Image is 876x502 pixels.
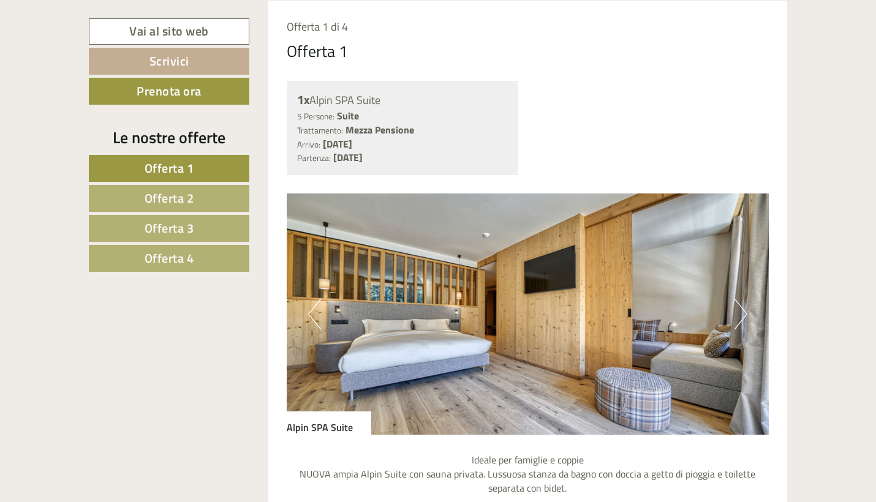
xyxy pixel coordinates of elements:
[287,193,769,435] img: image
[345,122,414,137] b: Mezza Pensione
[308,299,321,329] button: Previous
[323,137,352,151] b: [DATE]
[287,411,371,435] div: Alpin SPA Suite
[297,124,343,137] small: Trattamento:
[287,40,348,62] div: Offerta 1
[89,18,249,45] a: Vai al sito web
[297,90,309,109] b: 1x
[89,78,249,105] a: Prenota ora
[145,159,194,178] span: Offerta 1
[333,150,363,165] b: [DATE]
[89,126,249,149] div: Le nostre offerte
[734,299,747,329] button: Next
[297,152,331,164] small: Partenza:
[145,249,194,268] span: Offerta 4
[89,48,249,75] a: Scrivici
[337,108,359,123] b: Suite
[287,18,348,35] span: Offerta 1 di 4
[297,91,508,109] div: Alpin SPA Suite
[145,189,194,208] span: Offerta 2
[297,110,334,122] small: 5 Persone:
[145,219,194,238] span: Offerta 3
[297,138,320,151] small: Arrivo:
